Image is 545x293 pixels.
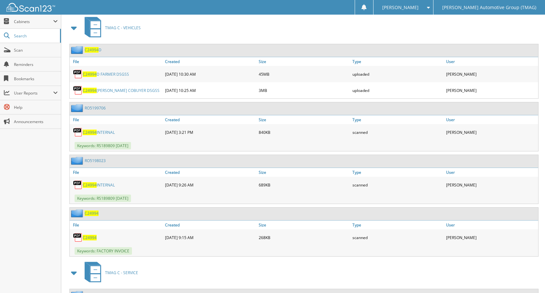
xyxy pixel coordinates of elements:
[163,168,257,177] a: Created
[83,130,115,135] a: C24994INTERNAL
[85,210,99,216] a: C24994
[73,69,83,79] img: PDF.png
[163,84,257,97] div: [DATE] 10:25 AM
[105,270,138,275] span: TMAG C - SERVICE
[444,57,538,66] a: User
[83,88,97,93] span: C24994
[85,158,106,163] a: RO5198023
[70,115,163,124] a: File
[83,182,97,188] span: C24994
[14,62,58,67] span: Reminders
[83,71,97,77] span: C24994
[83,88,160,93] a: C24994[PERSON_NAME] COBUYER DSGSS
[257,115,351,124] a: Size
[14,76,58,82] span: Bookmarks
[257,178,351,191] div: 689KB
[81,260,138,286] a: TMAG C - SERVICE
[257,231,351,244] div: 268KB
[163,221,257,229] a: Created
[14,47,58,53] span: Scan
[513,262,545,293] iframe: Chat Widget
[444,168,538,177] a: User
[6,3,55,12] img: scan123-logo-white.svg
[257,84,351,97] div: 3MB
[14,33,57,39] span: Search
[163,57,257,66] a: Created
[14,119,58,124] span: Announcements
[163,231,257,244] div: [DATE] 9:15 AM
[351,231,444,244] div: scanned
[163,178,257,191] div: [DATE] 9:26 AM
[105,25,141,31] span: TMAG C - VEHICLES
[75,195,131,202] span: Keywords: RS189809 [DATE]
[444,178,538,191] div: [PERSON_NAME]
[85,47,99,53] span: C24994
[70,168,163,177] a: File
[14,105,58,110] span: Help
[14,19,53,24] span: Cabinets
[351,68,444,81] div: uploaded
[73,85,83,95] img: PDF.png
[257,168,351,177] a: Size
[83,130,97,135] span: C24994
[71,157,85,165] img: folder2.png
[351,221,444,229] a: Type
[83,71,129,77] a: C24994D FARMER DSGSS
[75,142,131,149] span: Keywords: RS189809 [DATE]
[351,57,444,66] a: Type
[83,235,97,240] a: C24994
[444,84,538,97] div: [PERSON_NAME]
[81,15,141,41] a: TMAG C - VEHICLES
[444,221,538,229] a: User
[382,6,419,9] span: [PERSON_NAME]
[70,221,163,229] a: File
[444,231,538,244] div: [PERSON_NAME]
[444,68,538,81] div: [PERSON_NAME]
[351,178,444,191] div: scanned
[351,168,444,177] a: Type
[75,247,132,255] span: Keywords: FACTORY INVOICE
[71,46,85,54] img: folder2.png
[442,6,536,9] span: [PERSON_NAME] Automotive Group (TMAG)
[163,115,257,124] a: Created
[351,84,444,97] div: uploaded
[70,57,163,66] a: File
[444,115,538,124] a: User
[73,127,83,137] img: PDF.png
[257,57,351,66] a: Size
[444,126,538,139] div: [PERSON_NAME]
[73,180,83,190] img: PDF.png
[351,126,444,139] div: scanned
[257,68,351,81] div: 45MB
[83,182,115,188] a: C24994INTERNAL
[85,47,101,53] a: C24994D
[71,104,85,112] img: folder2.png
[73,233,83,242] img: PDF.png
[257,221,351,229] a: Size
[163,68,257,81] div: [DATE] 10:30 AM
[71,209,85,217] img: folder2.png
[14,90,53,96] span: User Reports
[85,105,106,111] a: RO5199706
[163,126,257,139] div: [DATE] 3:21 PM
[351,115,444,124] a: Type
[257,126,351,139] div: 840KB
